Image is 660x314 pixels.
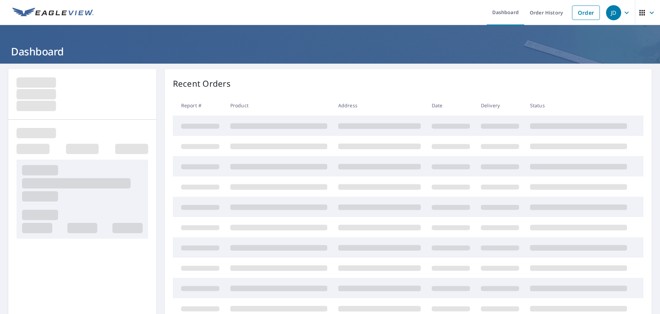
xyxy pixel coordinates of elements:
[8,44,652,58] h1: Dashboard
[173,77,231,90] p: Recent Orders
[333,95,426,116] th: Address
[606,5,621,20] div: JD
[572,6,600,20] a: Order
[475,95,525,116] th: Delivery
[525,95,632,116] th: Status
[426,95,475,116] th: Date
[173,95,225,116] th: Report #
[12,8,93,18] img: EV Logo
[225,95,333,116] th: Product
